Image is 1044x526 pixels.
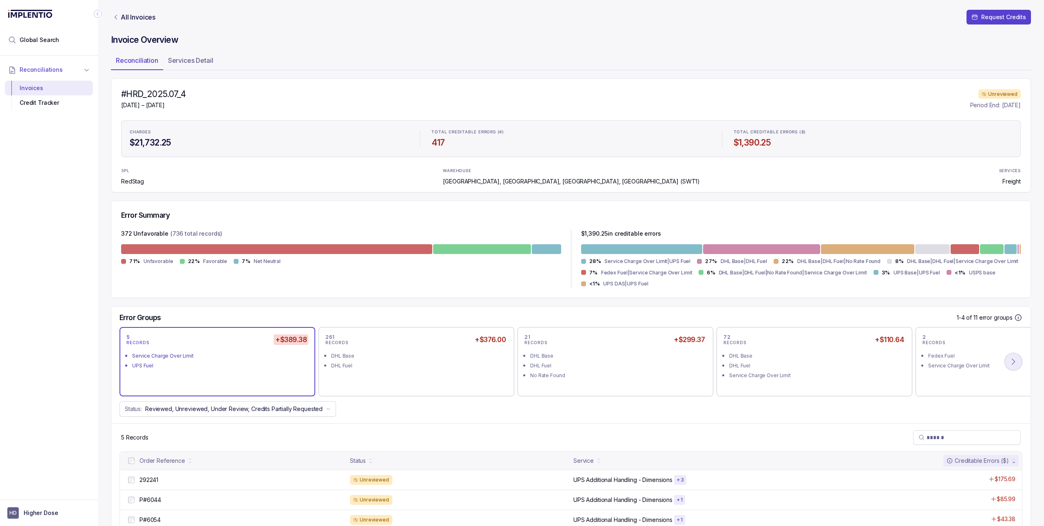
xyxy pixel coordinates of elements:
[677,477,684,483] p: + 3
[116,55,158,65] p: Reconciliation
[145,405,323,413] p: Reviewed, Unreviewed, Under Review, Credits Partially Requested
[601,269,692,277] p: Fedex Fuel|Service Charge Over Limit
[188,258,200,265] p: 22%
[11,81,86,95] div: Invoices
[734,130,806,135] p: TOTAL CREDITABLE ERRORS ($)
[168,55,213,65] p: Services Detail
[129,258,140,265] p: 71%
[121,433,148,442] p: 5 Records
[967,10,1031,24] button: Request Credits
[111,54,1031,70] ul: Tab Group
[719,269,867,277] p: DHL Base|DHL Fuel|No Rate Found|Service Charge Over Limit
[873,334,905,345] h5: +$110.64
[895,258,904,265] p: 8%
[573,476,672,484] p: UPS Additional Handling - Dimensions
[729,362,905,370] div: DHL Fuel
[350,457,366,465] div: Status
[20,36,59,44] span: Global Search
[93,9,103,19] div: Collapse Icon
[119,401,336,417] button: Status:Reviewed, Unreviewed, Under Review, Credits Partially Requested
[969,269,995,277] p: USPS base
[170,230,222,239] p: (736 total records)
[723,334,730,340] p: 72
[573,516,672,524] p: UPS Additional Handling - Dimensions
[589,281,600,287] p: <1%
[734,137,1012,148] h4: $1,390.25
[128,497,135,503] input: checkbox-checkbox
[350,515,392,525] div: Unreviewed
[128,457,135,464] input: checkbox-checkbox
[955,270,966,276] p: <1%
[1002,177,1021,186] p: Freight
[922,334,926,340] p: 2
[981,13,1026,21] p: Request Credits
[999,168,1021,173] p: SERVICES
[139,476,158,484] p: 292241
[139,496,161,504] p: P#6044
[922,340,945,345] p: RECORDS
[443,177,700,186] p: [GEOGRAPHIC_DATA], [GEOGRAPHIC_DATA], [GEOGRAPHIC_DATA], [GEOGRAPHIC_DATA] (SWT1)
[997,515,1015,523] p: $43.38
[729,124,1017,153] li: Statistic TOTAL CREDITABLE ERRORS ($)
[604,257,690,265] p: Service Charge Over Limit|UPS Fuel
[121,230,168,239] p: 372 Unfavorable
[573,457,594,465] div: Service
[782,258,794,265] p: 22%
[242,258,250,265] p: 7%
[350,495,392,505] div: Unreviewed
[203,257,227,265] p: Favorable
[431,137,710,148] h4: 417
[721,257,767,265] p: DHL Base|DHL Fuel
[111,13,157,21] a: Link All Invoices
[130,137,408,148] h4: $21,732.25
[573,496,672,504] p: UPS Additional Handling - Dimensions
[894,269,940,277] p: UPS Base|UPS Fuel
[427,124,715,153] li: Statistic TOTAL CREDITABLE ERRORS (#)
[11,95,86,110] div: Credit Tracker
[957,314,979,322] p: 1-4 of 11
[24,509,58,517] p: Higher Dose
[331,352,507,360] div: DHL Base
[121,120,1021,157] ul: Statistic Highlights
[7,507,91,519] button: User initialsHigher Dose
[907,257,1018,265] p: DHL Base|DHL Fuel|Service Charge Over Limit
[121,88,186,100] h4: #HRD_2025.07_4
[121,211,170,220] h5: Error Summary
[119,313,161,322] h5: Error Groups
[524,340,547,345] p: RECORDS
[530,371,706,380] div: No Rate Found
[125,405,142,413] p: Status:
[128,477,135,483] input: checkbox-checkbox
[978,89,1021,99] div: Unreviewed
[524,334,530,340] p: 21
[797,257,880,265] p: DHL Base|DHL Fuel|No Rate Found
[589,270,598,276] p: 7%
[128,517,135,523] input: checkbox-checkbox
[139,457,185,465] div: Order Reference
[325,340,348,345] p: RECORDS
[163,54,218,70] li: Tab Services Detail
[581,230,661,239] p: $ 1,390.25 in creditable errors
[7,507,19,519] span: User initials
[132,362,307,370] div: UPS Fuel
[121,168,142,173] p: 3PL
[111,34,1031,46] h4: Invoice Overview
[530,362,706,370] div: DHL Fuel
[979,314,1013,322] p: error groups
[677,517,683,523] p: + 1
[125,124,413,153] li: Statistic CHARGES
[121,101,186,109] p: [DATE] – [DATE]
[126,340,149,345] p: RECORDS
[997,495,1015,503] p: $85.99
[144,257,173,265] p: Unfavorable
[431,130,504,135] p: TOTAL CREDITABLE ERRORS (#)
[705,258,717,265] p: 27%
[20,66,63,74] span: Reconciliations
[729,352,905,360] div: DHL Base
[132,352,307,360] div: Service Charge Over Limit
[121,13,155,21] p: All Invoices
[970,101,1021,109] p: Period End: [DATE]
[5,79,93,112] div: Reconciliations
[274,334,308,345] h5: +$389.38
[443,168,471,173] p: WAREHOUSE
